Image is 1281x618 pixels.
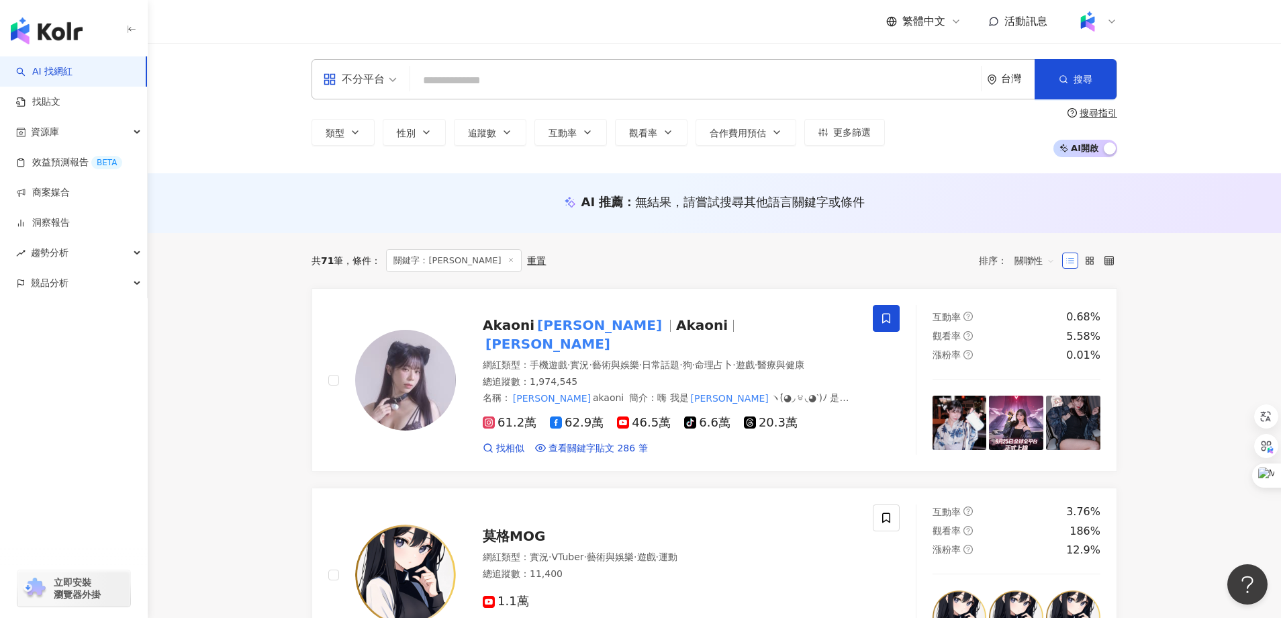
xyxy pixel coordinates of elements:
span: 互動率 [933,506,961,517]
button: 合作費用預估 [696,119,796,146]
img: post-image [1046,396,1100,450]
span: 6.6萬 [684,416,730,430]
span: 嗨 我是 [657,392,688,403]
span: · [656,551,659,562]
span: 醫療與健康 [757,359,804,370]
div: 共 筆 [312,255,343,266]
span: question-circle [1067,108,1077,118]
span: 資源庫 [31,117,59,147]
button: 互動率 [534,119,607,146]
span: question-circle [963,331,973,341]
div: 重置 [527,255,546,266]
span: 趨勢分析 [31,238,68,268]
span: 活動訊息 [1004,15,1047,28]
span: VTuber [551,551,583,562]
div: 186% [1070,524,1100,539]
span: question-circle [963,312,973,321]
span: 互動率 [549,128,577,138]
a: 找相似 [483,442,524,455]
span: 日常話題 [642,359,679,370]
span: 61.2萬 [483,416,536,430]
a: chrome extension立即安裝 瀏覽器外掛 [17,570,130,607]
span: · [589,359,591,370]
span: 條件 ： [343,255,381,266]
button: 追蹤數 [454,119,526,146]
span: Akaoni [483,317,534,333]
img: Kolr%20app%20icon%20%281%29.png [1075,9,1100,34]
iframe: Help Scout Beacon - Open [1227,564,1268,605]
span: question-circle [963,545,973,554]
a: 效益預測報告BETA [16,156,122,169]
div: 搜尋指引 [1080,107,1117,118]
span: · [567,359,570,370]
span: rise [16,249,26,258]
div: 排序： [979,250,1062,271]
button: 觀看率 [615,119,687,146]
a: KOL AvatarAkaoni[PERSON_NAME]Akaoni[PERSON_NAME]網紅類型：手機遊戲·實況·藝術與娛樂·日常話題·狗·命理占卜·遊戲·醫療與健康總追蹤數：1,974... [312,288,1117,472]
span: · [692,359,695,370]
div: 台灣 [1001,73,1035,85]
span: akaoni [593,392,624,403]
span: 互動率 [933,312,961,322]
span: 漲粉率 [933,544,961,555]
button: 搜尋 [1035,59,1117,99]
div: AI 推薦 ： [581,193,865,210]
span: 搜尋 [1074,74,1092,85]
div: 總追蹤數 ： 1,974,545 [483,376,857,389]
span: Akaoni [676,317,728,333]
span: appstore [323,73,336,86]
span: 實況 [570,359,589,370]
span: environment [987,75,997,85]
button: 類型 [312,119,375,146]
span: · [755,359,757,370]
span: 找相似 [496,442,524,455]
img: post-image [989,396,1043,450]
div: 0.01% [1066,348,1100,363]
span: · [634,551,636,562]
span: 手機遊戲 [530,359,567,370]
span: 觀看率 [629,128,657,138]
span: 查看關鍵字貼文 286 筆 [549,442,648,455]
span: 立即安裝 瀏覽器外掛 [54,576,101,601]
span: · [639,359,642,370]
div: 不分平台 [323,69,385,90]
span: 觀看率 [933,525,961,536]
div: 3.76% [1066,504,1100,519]
span: 關鍵字：[PERSON_NAME] [386,249,522,272]
span: · [584,551,587,562]
img: chrome extension [21,578,48,599]
span: 繁體中文 [902,14,945,29]
span: 莫格MOG [483,528,545,544]
span: 遊戲 [637,551,656,562]
span: 運動 [659,551,677,562]
span: 71 [321,255,334,266]
a: 找貼文 [16,95,60,109]
span: · [549,551,551,562]
span: 類型 [326,128,344,138]
button: 性別 [383,119,446,146]
a: searchAI 找網紅 [16,65,73,79]
a: 商案媒合 [16,186,70,200]
div: 12.9% [1066,543,1100,558]
span: 無結果，請嘗試搜尋其他語言關鍵字或條件 [635,195,865,209]
span: 觀看率 [933,330,961,341]
span: 遊戲 [736,359,755,370]
div: 0.68% [1066,310,1100,324]
mark: [PERSON_NAME] [483,333,613,355]
div: 總追蹤數 ： 11,400 [483,568,857,581]
span: question-circle [963,350,973,359]
div: 網紅類型 ： [483,551,857,564]
a: 洞察報告 [16,216,70,230]
div: 網紅類型 ： [483,359,857,372]
span: 命理占卜 [695,359,732,370]
mark: [PERSON_NAME] [689,391,771,406]
img: logo [11,17,83,44]
span: 漲粉率 [933,349,961,360]
span: 競品分析 [31,268,68,298]
button: 更多篩選 [804,119,885,146]
span: 藝術與娛樂 [587,551,634,562]
span: 性別 [397,128,416,138]
a: 查看關鍵字貼文 286 筆 [535,442,648,455]
span: 更多篩選 [833,127,871,138]
span: 46.5萬 [617,416,671,430]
